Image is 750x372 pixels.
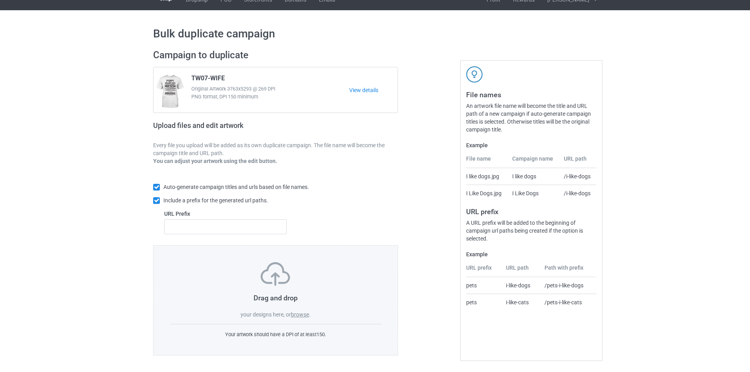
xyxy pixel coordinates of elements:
span: your designs here, or [241,311,291,318]
span: Include a prefix for the generated url paths. [163,197,268,204]
label: Example [466,250,596,258]
h3: Drag and drop [170,293,381,302]
td: /i-like-dogs [559,168,596,185]
td: I Like Dogs [508,185,560,202]
span: TW07-WIFE [191,74,225,85]
td: pets [466,277,502,294]
span: . [309,311,311,318]
td: I like dogs.jpg [466,168,507,185]
h3: File names [466,90,596,99]
h2: Campaign to duplicate [153,49,398,61]
th: File name [466,155,507,168]
th: URL prefix [466,264,502,277]
span: Your artwork should have a DPI of at least 150 . [225,331,326,337]
td: I like dogs [508,168,560,185]
td: i-like-dogs [502,277,541,294]
span: PNG format, DPI 150 minimum [191,93,349,101]
td: /i-like-dogs [559,185,596,202]
b: You can adjust your artwork using the edit button. [153,158,277,164]
h3: URL prefix [466,207,596,216]
th: URL path [559,155,596,168]
h1: Bulk duplicate campaign [153,27,597,41]
img: svg+xml;base64,PD94bWwgdmVyc2lvbj0iMS4wIiBlbmNvZGluZz0iVVRGLTgiPz4KPHN2ZyB3aWR0aD0iNDJweCIgaGVpZ2... [466,66,483,83]
label: browse [291,311,309,318]
p: Every file you upload will be added as its own duplicate campaign. The file name will become the ... [153,141,398,157]
label: URL Prefix [164,210,287,218]
label: Example [466,141,596,149]
td: i-like-cats [502,294,541,311]
div: An artwork file name will become the title and URL path of a new campaign if auto-generate campai... [466,102,596,133]
td: /pets-i-like-dogs [540,277,596,294]
span: Original Artwork 3763x5293 @ 269 DPI [191,85,349,93]
div: A URL prefix will be added to the beginning of campaign url paths being created if the option is ... [466,219,596,242]
img: svg+xml;base64,PD94bWwgdmVyc2lvbj0iMS4wIiBlbmNvZGluZz0iVVRGLTgiPz4KPHN2ZyB3aWR0aD0iNzVweCIgaGVpZ2... [261,262,290,286]
a: View details [349,86,398,94]
td: pets [466,294,502,311]
span: Auto-generate campaign titles and urls based on file names. [163,184,309,190]
th: URL path [502,264,541,277]
th: Campaign name [508,155,560,168]
h2: Upload files and edit artwork [153,121,300,136]
td: /pets-i-like-cats [540,294,596,311]
td: I Like Dogs.jpg [466,185,507,202]
th: Path with prefix [540,264,596,277]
